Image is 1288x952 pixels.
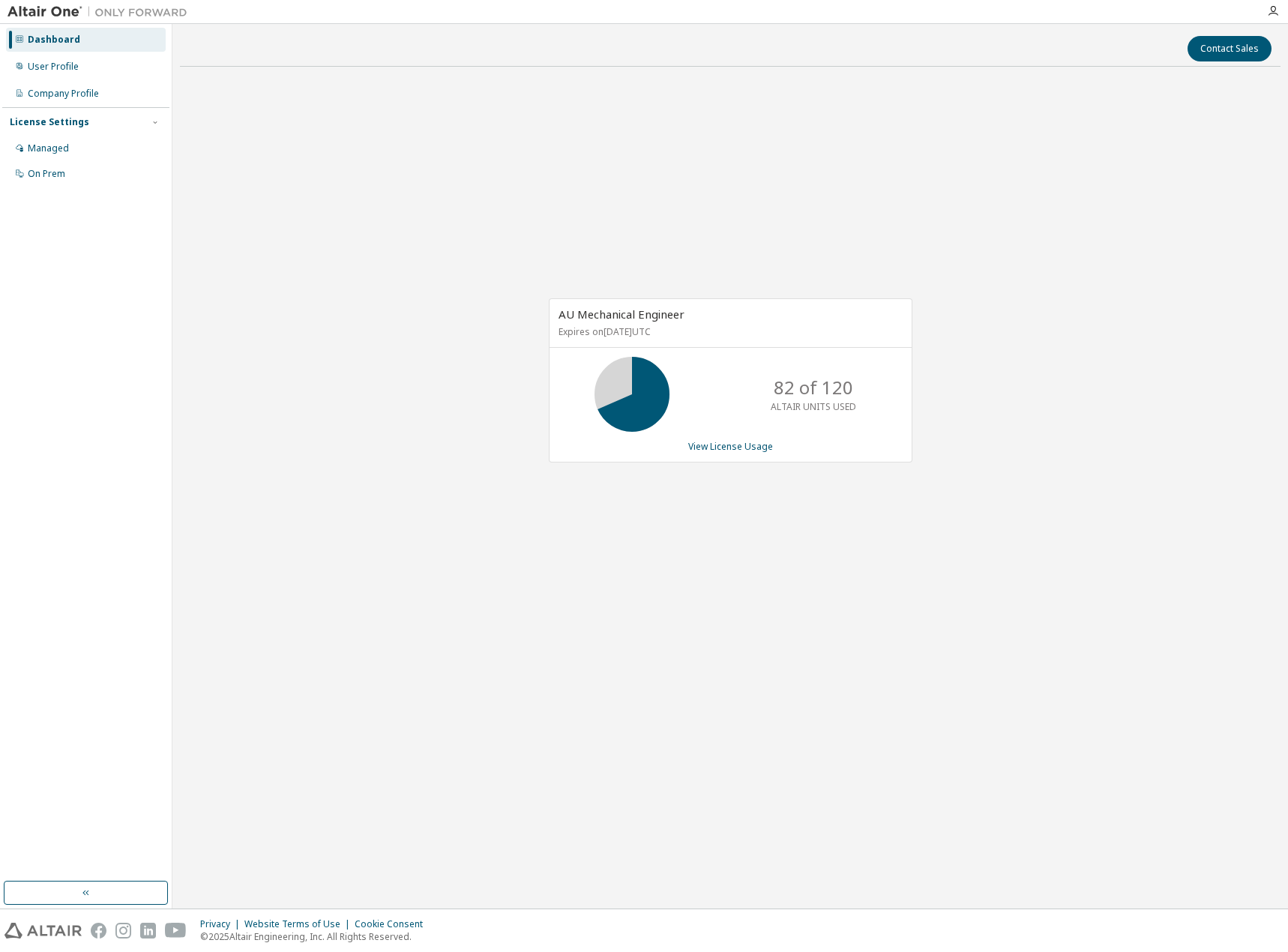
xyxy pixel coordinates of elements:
p: Expires on [DATE] UTC [559,325,899,338]
div: Dashboard [28,34,80,46]
img: instagram.svg [115,923,131,939]
p: ALTAIR UNITS USED [771,400,856,413]
p: 82 of 120 [774,375,853,400]
img: Altair One [7,4,195,19]
img: youtube.svg [165,923,187,939]
div: Company Profile [28,88,99,100]
img: facebook.svg [91,923,106,939]
button: Contact Sales [1188,36,1272,61]
div: Privacy [200,918,244,930]
p: © 2025 Altair Engineering, Inc. All Rights Reserved. [200,930,432,943]
div: User Profile [28,61,79,73]
a: View License Usage [688,440,773,453]
img: linkedin.svg [140,923,156,939]
div: On Prem [28,168,65,180]
div: License Settings [10,116,89,128]
div: Cookie Consent [355,918,432,930]
span: AU Mechanical Engineer [559,307,684,322]
div: Website Terms of Use [244,918,355,930]
div: Managed [28,142,69,154]
img: altair_logo.svg [4,923,82,939]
